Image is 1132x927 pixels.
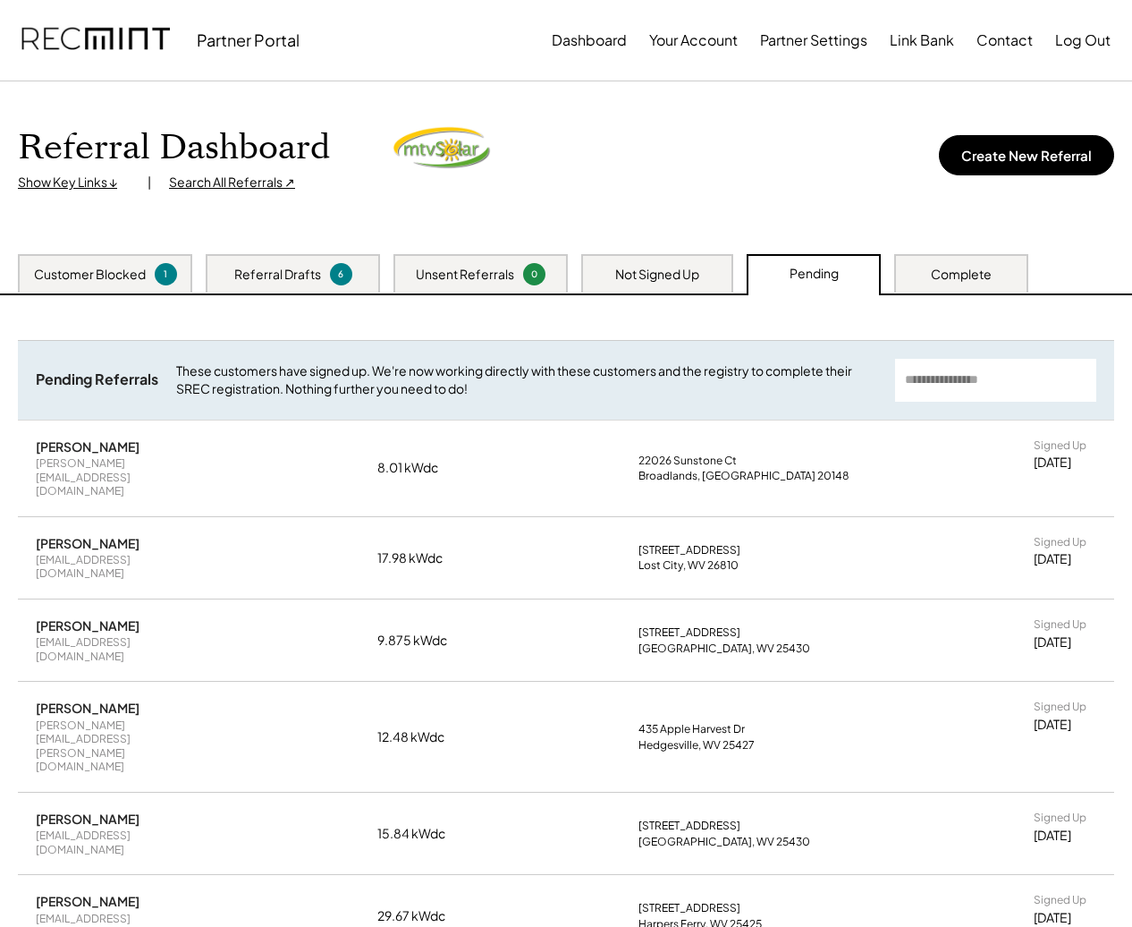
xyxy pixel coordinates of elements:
div: [DATE] [1034,827,1071,845]
div: 8.01 kWdc [377,459,467,477]
div: Signed Up [1034,438,1086,453]
div: 17.98 kWdc [377,549,467,567]
div: [EMAIL_ADDRESS][DOMAIN_NAME] [36,829,206,856]
div: | [148,174,151,191]
div: 0 [526,268,543,281]
div: [PERSON_NAME] [36,617,139,634]
div: [STREET_ADDRESS] [638,625,740,640]
div: [GEOGRAPHIC_DATA], WV 25430 [638,835,810,849]
div: [DATE] [1034,454,1071,472]
div: Not Signed Up [615,266,699,284]
h1: Referral Dashboard [18,127,330,169]
div: [STREET_ADDRESS] [638,819,740,833]
div: Customer Blocked [34,266,146,284]
button: Contact [976,22,1033,58]
img: recmint-logotype%403x.png [21,10,170,71]
div: Broadlands, [GEOGRAPHIC_DATA] 20148 [638,469,849,483]
div: 12.48 kWdc [377,728,467,746]
div: Pending Referrals [36,370,158,389]
div: [EMAIL_ADDRESS][DOMAIN_NAME] [36,553,206,581]
div: Signed Up [1034,700,1086,714]
div: Unsent Referrals [416,266,514,284]
div: 1 [157,268,174,281]
div: Signed Up [1034,617,1086,632]
div: [PERSON_NAME][EMAIL_ADDRESS][PERSON_NAME][DOMAIN_NAME] [36,719,206,774]
div: Signed Up [1034,811,1086,825]
div: Signed Up [1034,535,1086,549]
div: Lost City, WV 26810 [638,558,739,573]
div: These customers have signed up. We're now working directly with these customers and the registry ... [176,362,877,397]
div: Complete [931,266,992,284]
div: 6 [333,268,350,281]
div: [DATE] [1034,716,1071,734]
div: Partner Portal [197,30,300,50]
div: Referral Drafts [234,266,321,284]
div: [GEOGRAPHIC_DATA], WV 25430 [638,642,810,656]
div: [PERSON_NAME] [36,438,139,455]
div: [STREET_ADDRESS] [638,543,740,557]
div: [DATE] [1034,550,1071,568]
div: Hedgesville, WV 25427 [638,738,755,753]
div: [STREET_ADDRESS] [638,901,740,915]
div: 15.84 kWdc [377,825,467,843]
div: Signed Up [1034,893,1086,907]
button: Log Out [1055,22,1111,58]
div: [PERSON_NAME] [36,893,139,909]
button: Partner Settings [760,22,867,58]
div: 435 Apple Harvest Dr [638,722,745,736]
div: [DATE] [1034,909,1071,927]
div: Pending [790,265,839,283]
button: Your Account [649,22,738,58]
div: 22026 Sunstone Ct [638,454,737,468]
div: [PERSON_NAME] [36,811,139,827]
div: [PERSON_NAME] [36,535,139,551]
button: Dashboard [552,22,627,58]
div: [DATE] [1034,634,1071,651]
button: Create New Referral [939,135,1114,175]
div: 29.67 kWdc [377,907,467,925]
div: 9.875 kWdc [377,632,467,650]
img: MTVSolarLogo.png [393,126,491,169]
div: [PERSON_NAME][EMAIL_ADDRESS][DOMAIN_NAME] [36,456,206,498]
button: Link Bank [890,22,954,58]
div: Show Key Links ↓ [18,174,130,191]
div: Search All Referrals ↗ [169,174,295,191]
div: [EMAIL_ADDRESS][DOMAIN_NAME] [36,635,206,663]
div: [PERSON_NAME] [36,700,139,716]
